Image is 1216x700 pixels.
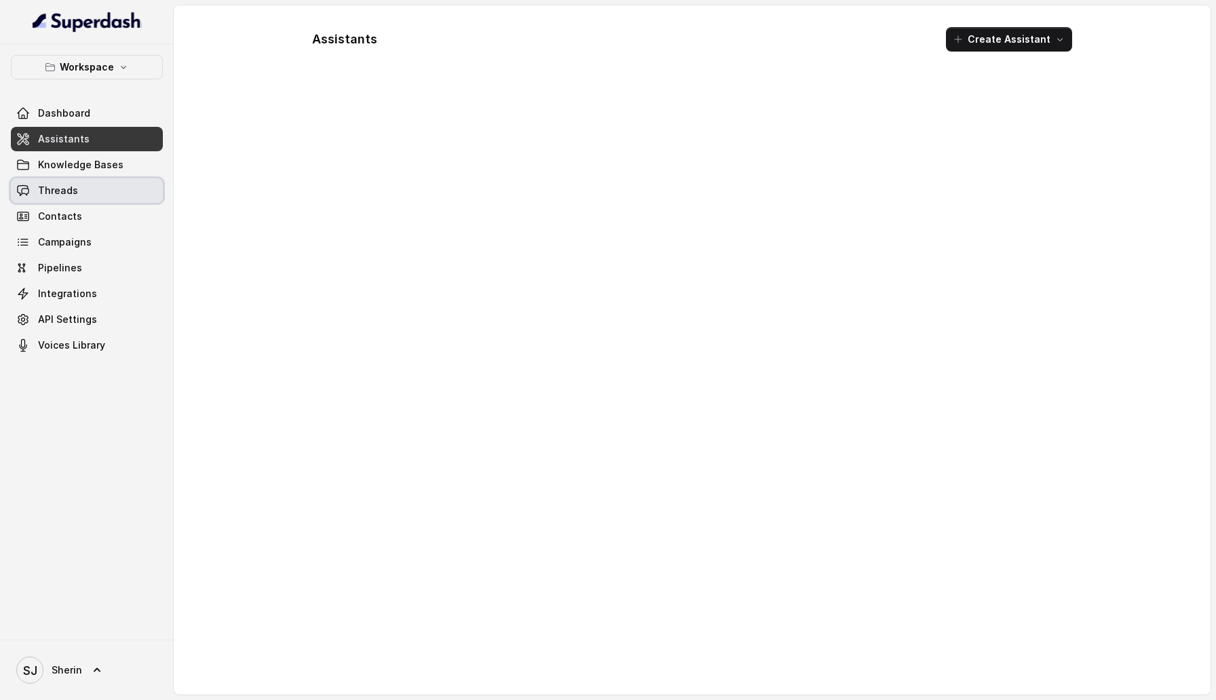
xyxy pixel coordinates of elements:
[60,59,114,75] p: Workspace
[11,333,163,357] a: Voices Library
[33,11,142,33] img: light.svg
[11,178,163,203] a: Threads
[11,55,163,79] button: Workspace
[11,651,163,689] a: Sherin
[38,287,97,300] span: Integrations
[11,153,163,177] a: Knowledge Bases
[11,127,163,151] a: Assistants
[11,230,163,254] a: Campaigns
[38,184,78,197] span: Threads
[946,27,1072,52] button: Create Assistant
[38,261,82,275] span: Pipelines
[38,106,90,120] span: Dashboard
[23,663,37,678] text: SJ
[11,256,163,280] a: Pipelines
[11,307,163,332] a: API Settings
[38,338,105,352] span: Voices Library
[38,235,92,249] span: Campaigns
[38,313,97,326] span: API Settings
[38,132,90,146] span: Assistants
[312,28,377,50] h1: Assistants
[38,210,82,223] span: Contacts
[52,663,82,677] span: Sherin
[38,158,123,172] span: Knowledge Bases
[11,204,163,229] a: Contacts
[11,281,163,306] a: Integrations
[11,101,163,125] a: Dashboard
